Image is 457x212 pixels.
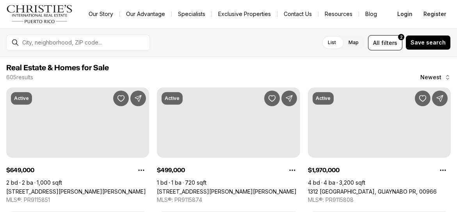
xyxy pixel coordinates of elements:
button: Contact Us [277,9,318,20]
a: Our Advantage [120,9,171,20]
a: 1312 SANTANDER, GUAYNABO PR, 00966 [308,188,437,195]
span: 2 [400,34,403,40]
span: Newest [420,74,441,80]
a: Specialists [172,9,212,20]
label: Map [342,36,365,50]
button: Save Property: 1511 PONCE DE LEON AVE #571 [113,91,129,106]
p: Active [14,95,29,102]
label: List [322,36,342,50]
button: Register [419,6,451,22]
a: 1511 PONCE DE LEON AVE #9122, SANTURCE PR, 00909 [157,188,297,195]
a: Resources [318,9,359,20]
button: Save search [405,35,451,50]
button: Allfilters2 [368,35,402,50]
p: 605 results [6,74,33,80]
button: Login [393,6,417,22]
a: Exclusive Properties [212,9,277,20]
p: Active [316,95,331,102]
button: Save Property: 1511 PONCE DE LEON AVE #9122 [264,91,280,106]
span: filters [381,39,397,47]
span: Login [397,11,413,17]
a: 1511 PONCE DE LEON AVE #571, SANTURCE PR, 00909 [6,188,146,195]
a: Blog [359,9,383,20]
span: Save search [411,39,446,46]
button: Newest [416,69,455,85]
a: Our Story [82,9,119,20]
p: Active [165,95,180,102]
button: Share Property [432,91,448,106]
button: Property options [133,162,149,178]
button: Share Property [281,91,297,106]
button: Share Property [130,91,146,106]
span: Register [423,11,446,17]
img: logo [6,5,73,23]
button: Save Property: 1312 SANTANDER [415,91,430,106]
button: Property options [285,162,300,178]
span: Real Estate & Homes for Sale [6,64,109,72]
span: All [373,39,380,47]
